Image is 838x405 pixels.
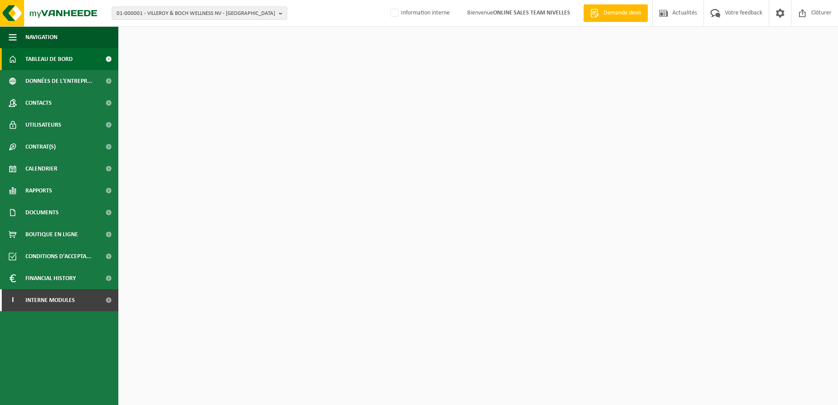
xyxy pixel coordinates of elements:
[25,267,76,289] span: Financial History
[25,48,73,70] span: Tableau de bord
[25,180,52,202] span: Rapports
[601,9,643,18] span: Demande devis
[25,245,92,267] span: Conditions d'accepta...
[25,158,57,180] span: Calendrier
[9,289,17,311] span: I
[112,7,287,20] button: 01-000001 - VILLEROY & BOCH WELLNESS NV - [GEOGRAPHIC_DATA]
[25,92,52,114] span: Contacts
[25,224,78,245] span: Boutique en ligne
[25,202,59,224] span: Documents
[389,7,450,20] label: Information interne
[25,114,61,136] span: Utilisateurs
[117,7,275,20] span: 01-000001 - VILLEROY & BOCH WELLNESS NV - [GEOGRAPHIC_DATA]
[583,4,648,22] a: Demande devis
[25,136,56,158] span: Contrat(s)
[493,10,570,16] strong: ONLINE SALES TEAM NIVELLES
[25,289,75,311] span: Interne modules
[25,26,57,48] span: Navigation
[25,70,92,92] span: Données de l'entrepr...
